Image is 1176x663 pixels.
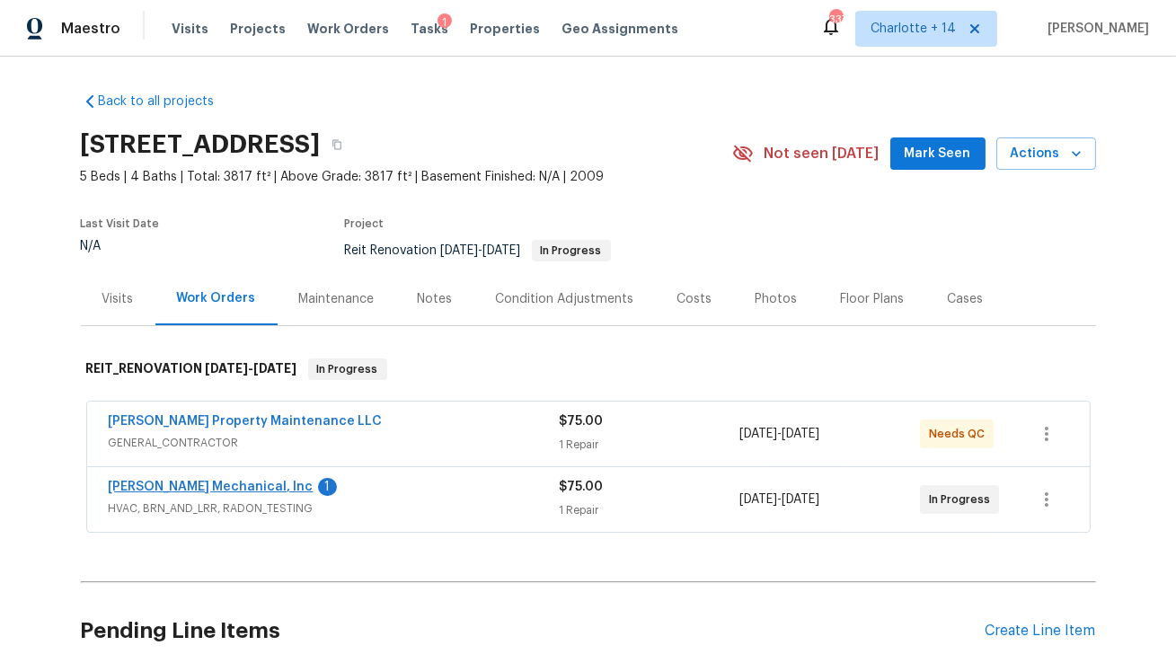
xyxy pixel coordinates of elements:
button: Mark Seen [890,137,986,171]
span: Reit Renovation [345,244,611,257]
span: In Progress [534,245,609,256]
span: $75.00 [560,481,604,493]
span: Projects [230,20,286,38]
span: Project [345,218,385,229]
span: HVAC, BRN_AND_LRR, RADON_TESTING [109,499,560,517]
h6: REIT_RENOVATION [86,358,297,380]
div: 1 [318,478,337,496]
span: Actions [1011,143,1082,165]
a: [PERSON_NAME] Property Maintenance LLC [109,415,383,428]
span: Needs QC [929,425,992,443]
div: 1 Repair [560,501,740,519]
span: [DATE] [782,493,819,506]
span: Properties [470,20,540,38]
span: Maestro [61,20,120,38]
a: [PERSON_NAME] Mechanical, Inc [109,481,314,493]
span: In Progress [929,491,997,508]
span: Charlotte + 14 [871,20,956,38]
span: Work Orders [307,20,389,38]
span: [DATE] [782,428,819,440]
span: - [441,244,521,257]
div: Photos [756,290,798,308]
h2: [STREET_ADDRESS] [81,136,321,154]
span: Mark Seen [905,143,971,165]
a: Back to all projects [81,93,253,110]
span: [DATE] [254,362,297,375]
div: REIT_RENOVATION [DATE]-[DATE]In Progress [81,340,1096,398]
span: Not seen [DATE] [765,145,880,163]
span: - [739,425,819,443]
div: 1 Repair [560,436,740,454]
div: 1 [438,13,452,31]
span: [DATE] [206,362,249,375]
span: Geo Assignments [561,20,678,38]
span: In Progress [310,360,385,378]
div: Visits [102,290,134,308]
button: Actions [996,137,1096,171]
div: Maintenance [299,290,375,308]
div: Condition Adjustments [496,290,634,308]
div: Notes [418,290,453,308]
div: Cases [948,290,984,308]
span: [PERSON_NAME] [1040,20,1149,38]
div: 337 [829,11,842,29]
span: [DATE] [483,244,521,257]
span: $75.00 [560,415,604,428]
span: GENERAL_CONTRACTOR [109,434,560,452]
div: Work Orders [177,289,256,307]
div: Floor Plans [841,290,905,308]
span: Tasks [411,22,448,35]
div: Create Line Item [986,623,1096,640]
span: [DATE] [441,244,479,257]
span: - [206,362,297,375]
span: [DATE] [739,493,777,506]
span: - [739,491,819,508]
span: [DATE] [739,428,777,440]
span: Last Visit Date [81,218,160,229]
div: N/A [81,240,160,252]
div: Costs [677,290,712,308]
button: Copy Address [321,128,353,161]
span: 5 Beds | 4 Baths | Total: 3817 ft² | Above Grade: 3817 ft² | Basement Finished: N/A | 2009 [81,168,732,186]
span: Visits [172,20,208,38]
